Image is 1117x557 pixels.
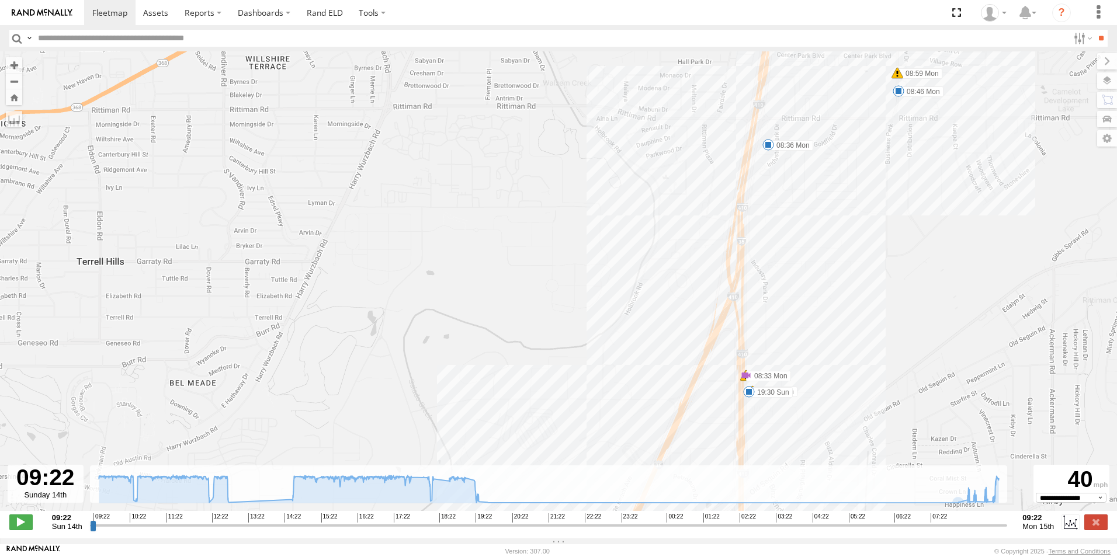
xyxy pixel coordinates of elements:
[1097,130,1117,147] label: Map Settings
[849,513,865,523] span: 05:22
[703,513,720,523] span: 01:22
[768,140,813,151] label: 08:36 Mon
[93,513,110,523] span: 09:22
[52,522,82,531] span: Sun 14th Sep 2025
[25,30,34,47] label: Search Query
[6,57,22,73] button: Zoom in
[740,513,756,523] span: 02:22
[505,548,550,555] div: Version: 307.00
[6,545,60,557] a: Visit our Website
[9,514,33,530] label: Play/Stop
[746,371,791,381] label: 08:33 Mon
[549,513,565,523] span: 21:22
[358,513,374,523] span: 16:22
[782,384,794,396] div: 9
[1035,467,1108,493] div: 40
[6,73,22,89] button: Zoom out
[776,513,792,523] span: 03:22
[622,513,638,523] span: 23:22
[285,513,301,523] span: 14:22
[6,111,22,127] label: Measure
[1069,30,1094,47] label: Search Filter Options
[994,548,1111,555] div: © Copyright 2025 -
[667,513,683,523] span: 00:22
[248,513,265,523] span: 13:22
[1049,548,1111,555] a: Terms and Conditions
[1022,513,1054,522] strong: 09:22
[512,513,529,523] span: 20:22
[12,9,72,17] img: rand-logo.svg
[166,513,183,523] span: 11:22
[321,513,338,523] span: 15:22
[931,513,947,523] span: 07:22
[1022,522,1054,531] span: Mon 15th Sep 2025
[897,68,942,79] label: 08:59 Mon
[439,513,456,523] span: 18:22
[52,513,82,522] strong: 09:22
[899,86,943,97] label: 08:46 Mon
[1052,4,1071,22] i: ?
[749,387,793,398] label: 19:30 Sun
[813,513,829,523] span: 04:22
[130,513,146,523] span: 10:22
[1084,514,1108,530] label: Close
[476,513,492,523] span: 19:22
[894,513,911,523] span: 06:22
[977,4,1011,22] div: Daniel Del Muro
[6,89,22,105] button: Zoom Home
[585,513,601,523] span: 22:22
[394,513,410,523] span: 17:22
[212,513,228,523] span: 12:22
